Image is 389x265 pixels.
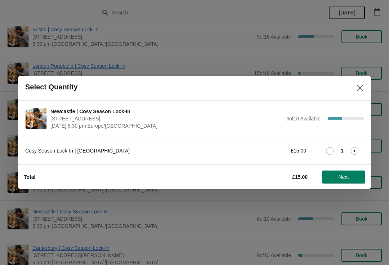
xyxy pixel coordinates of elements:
[322,171,365,184] button: Next
[25,83,78,91] h2: Select Quantity
[286,116,321,122] span: 6 of 10 Available
[25,147,225,154] div: Cosy Season Lock-In | [GEOGRAPHIC_DATA]
[24,174,35,180] strong: Total
[339,174,349,180] span: Next
[26,108,46,129] img: Newcastle | Cosy Season Lock-In | 123 Grainger Street, Newcastle upon Tyne NE1 5AE, UK | Septembe...
[341,147,344,154] strong: 1
[354,81,367,94] button: Close
[50,115,283,122] span: [STREET_ADDRESS]
[50,108,283,115] span: Newcastle | Cosy Season Lock-In
[292,174,308,180] strong: £15.00
[50,122,283,129] span: [DATE] 6:30 pm Europe/[GEOGRAPHIC_DATA]
[240,147,306,154] div: £15.00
